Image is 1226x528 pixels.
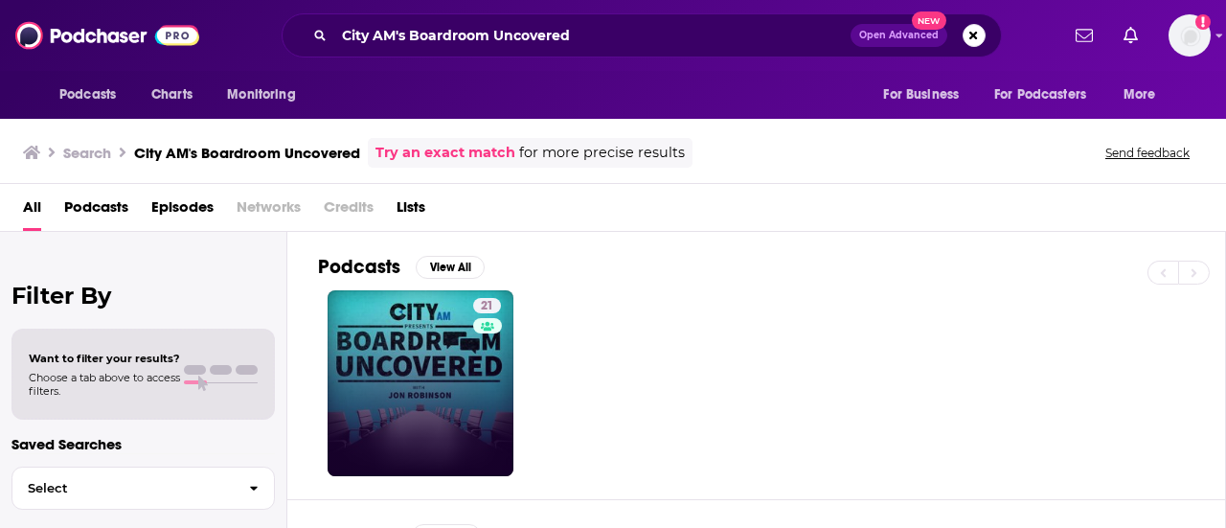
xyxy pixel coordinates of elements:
[23,192,41,231] a: All
[1100,145,1195,161] button: Send feedback
[214,77,320,113] button: open menu
[134,144,360,162] h3: City AM's Boardroom Uncovered
[375,142,515,164] a: Try an exact match
[982,77,1114,113] button: open menu
[11,435,275,453] p: Saved Searches
[318,255,400,279] h2: Podcasts
[63,144,111,162] h3: Search
[912,11,946,30] span: New
[139,77,204,113] a: Charts
[15,17,199,54] img: Podchaser - Follow, Share and Rate Podcasts
[324,192,374,231] span: Credits
[1169,14,1211,57] button: Show profile menu
[151,81,193,108] span: Charts
[851,24,947,47] button: Open AdvancedNew
[883,81,959,108] span: For Business
[64,192,128,231] a: Podcasts
[397,192,425,231] a: Lists
[1124,81,1156,108] span: More
[282,13,1002,57] div: Search podcasts, credits, & more...
[859,31,939,40] span: Open Advanced
[994,81,1086,108] span: For Podcasters
[1068,19,1101,52] a: Show notifications dropdown
[1116,19,1146,52] a: Show notifications dropdown
[237,192,301,231] span: Networks
[151,192,214,231] a: Episodes
[29,352,180,365] span: Want to filter your results?
[481,297,493,316] span: 21
[59,81,116,108] span: Podcasts
[416,256,485,279] button: View All
[870,77,983,113] button: open menu
[1169,14,1211,57] img: User Profile
[473,298,501,313] a: 21
[227,81,295,108] span: Monitoring
[46,77,141,113] button: open menu
[1169,14,1211,57] span: Logged in as maddieFHTGI
[334,20,851,51] input: Search podcasts, credits, & more...
[318,255,485,279] a: PodcastsView All
[1195,14,1211,30] svg: Add a profile image
[1110,77,1180,113] button: open menu
[328,290,513,476] a: 21
[11,467,275,510] button: Select
[11,282,275,310] h2: Filter By
[519,142,685,164] span: for more precise results
[29,371,180,398] span: Choose a tab above to access filters.
[12,482,234,494] span: Select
